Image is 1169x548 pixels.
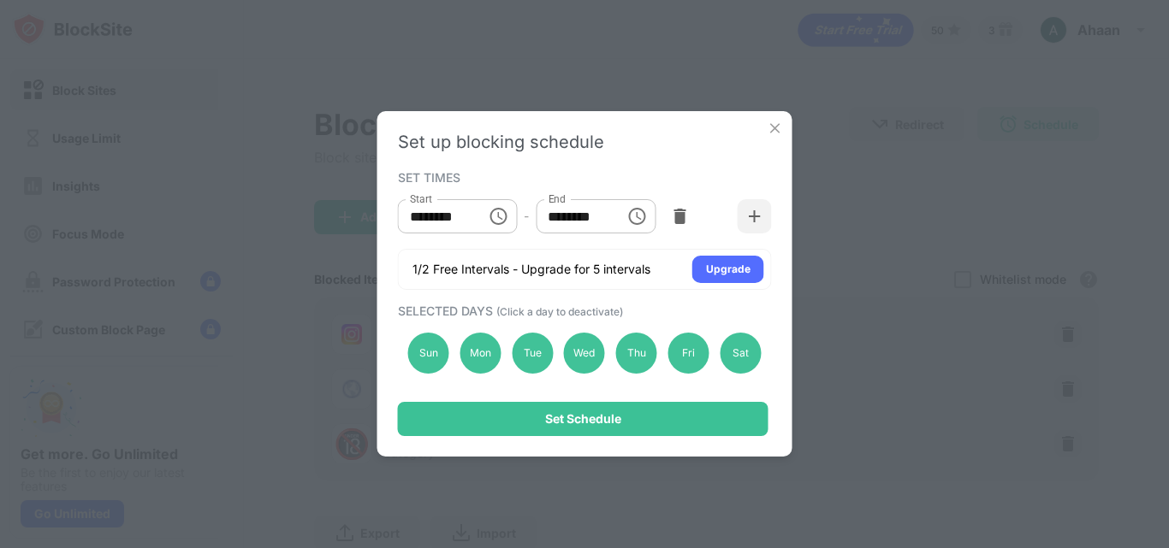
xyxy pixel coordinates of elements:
div: Sat [720,333,761,374]
div: Fri [668,333,709,374]
div: Wed [564,333,605,374]
div: Thu [616,333,657,374]
button: Choose time, selected time is 9:30 PM [620,199,654,233]
div: - [524,207,529,226]
div: Sun [408,333,449,374]
button: Choose time, selected time is 2:00 PM [481,199,515,233]
span: (Click a day to deactivate) [496,305,623,318]
div: Tue [512,333,553,374]
label: End [548,192,566,206]
div: Set up blocking schedule [398,132,772,152]
div: Set Schedule [545,412,621,426]
div: SET TIMES [398,170,768,184]
div: 1/2 Free Intervals - Upgrade for 5 intervals [412,261,650,278]
div: Upgrade [706,261,751,278]
div: SELECTED DAYS [398,303,768,318]
div: Mon [460,333,501,374]
img: x-button.svg [767,120,784,137]
label: Start [410,192,432,206]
